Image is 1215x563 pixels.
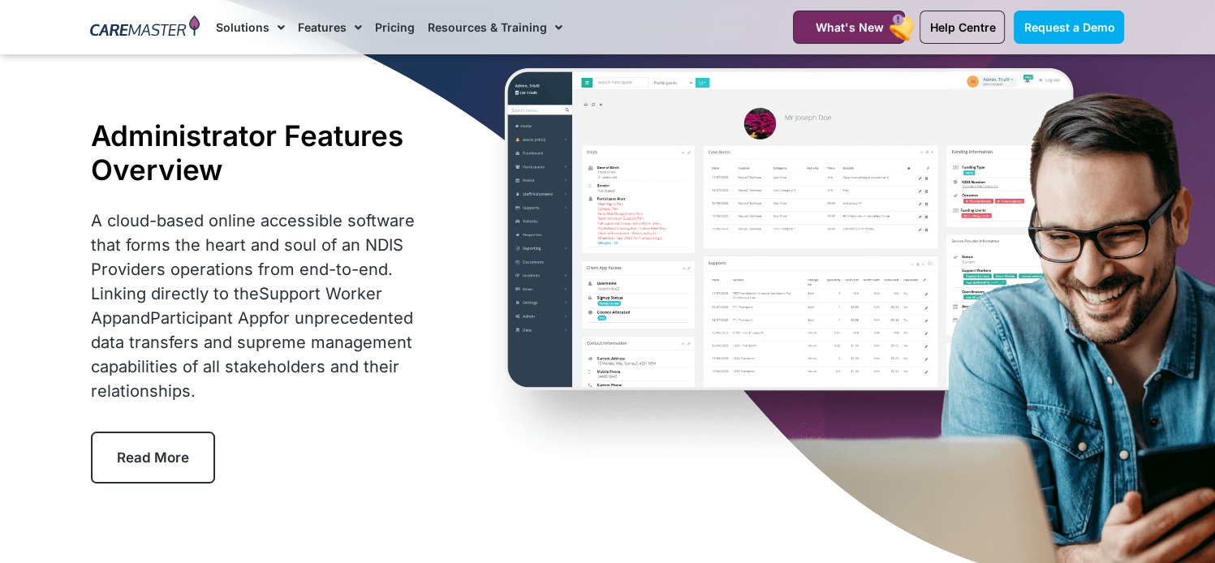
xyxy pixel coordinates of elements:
[91,432,215,483] a: Read More
[1014,11,1124,44] a: Request a Demo
[150,308,269,328] a: Participant App
[117,449,189,466] span: Read More
[929,20,995,34] span: Help Centre
[91,118,442,187] h1: Administrator Features Overview
[90,15,200,40] img: CareMaster Logo
[920,11,1005,44] a: Help Centre
[793,11,905,44] a: What's New
[1023,20,1114,34] span: Request a Demo
[815,20,883,34] span: What's New
[91,211,415,401] span: A cloud-based online accessible software that forms the heart and soul of an NDIS Providers opera...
